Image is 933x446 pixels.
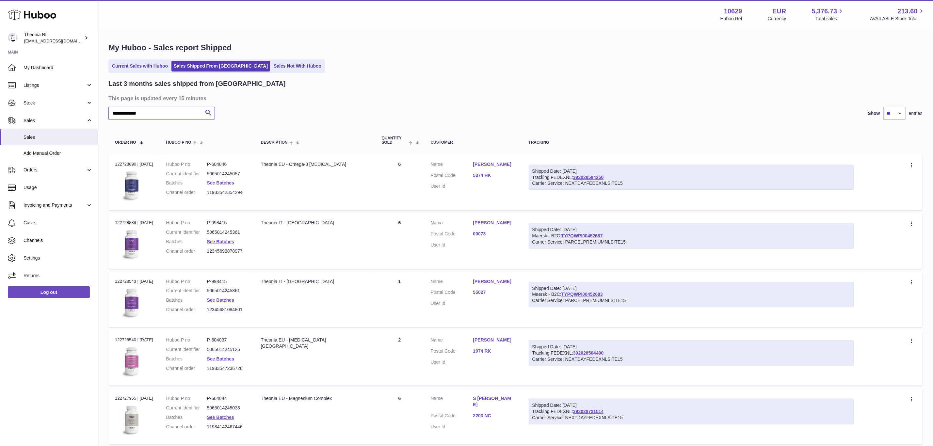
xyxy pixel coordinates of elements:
dt: Channel order [166,307,207,313]
span: entries [909,110,923,117]
dt: Batches [166,414,207,421]
span: Total sales [815,16,845,22]
dd: 5065014245125 [207,346,248,353]
span: 213.60 [898,7,918,16]
a: 392028504490 [573,350,603,356]
a: [PERSON_NAME] [473,279,516,285]
div: Shipped Date: [DATE] [532,344,850,350]
dt: Current identifier [166,346,207,353]
a: 392028721514 [573,409,603,414]
strong: 10629 [724,7,742,16]
dt: Postal Code [431,413,473,421]
dd: 5065014245361 [207,229,248,235]
div: Shipped Date: [DATE] [532,402,850,408]
a: S [PERSON_NAME] [473,395,516,408]
div: Theonia IT - [GEOGRAPHIC_DATA] [261,279,369,285]
a: [PERSON_NAME] [473,337,516,343]
dd: 5065014245057 [207,171,248,177]
div: 122728543 | [DATE] [115,279,153,284]
img: 106291725893008.jpg [115,228,148,261]
span: Cases [24,220,93,226]
dt: Name [431,161,473,169]
a: See Batches [207,297,234,303]
a: 2203 NC [473,413,516,419]
dd: 11983542354294 [207,189,248,196]
div: Customer [431,140,516,145]
dt: Postal Code [431,289,473,297]
dd: P-998415 [207,279,248,285]
h2: Last 3 months sales shipped from [GEOGRAPHIC_DATA] [108,79,286,88]
dt: Postal Code [431,172,473,180]
a: 00073 [473,231,516,237]
dt: Current identifier [166,229,207,235]
td: 2 [375,330,424,386]
a: Current Sales with Huboo [110,61,170,72]
span: AVAILABLE Stock Total [870,16,925,22]
h1: My Huboo - Sales report Shipped [108,42,923,53]
dt: User Id [431,242,473,248]
div: Theonia EU - Magnesium Complex [261,395,369,402]
div: 122727965 | [DATE] [115,395,153,401]
div: Carrier Service: PARCELPREMIUMNLSITE15 [532,239,850,245]
div: Maersk - B2C: [529,223,854,249]
dd: 5065014245033 [207,405,248,411]
a: 392028594250 [573,175,603,180]
span: Sales [24,118,86,124]
a: See Batches [207,239,234,244]
dt: Postal Code [431,348,473,356]
span: Settings [24,255,93,261]
strong: EUR [772,7,786,16]
span: Order No [115,140,136,145]
dd: 12345696878977 [207,248,248,254]
dt: Batches [166,239,207,245]
dt: User Id [431,183,473,189]
dt: User Id [431,359,473,365]
a: TYPQWPI00452687 [561,233,603,238]
dd: P-998415 [207,220,248,226]
h3: This page is updated every 15 minutes [108,95,921,102]
td: 6 [375,213,424,268]
dt: Name [431,395,473,409]
img: 106291725893198.jpg [115,345,148,378]
span: Usage [24,184,93,191]
span: Listings [24,82,86,88]
dd: P-604037 [207,337,248,343]
td: 1 [375,272,424,327]
a: 55027 [473,289,516,295]
img: 106291725893008.jpg [115,286,148,319]
a: 213.60 AVAILABLE Stock Total [870,7,925,22]
span: Orders [24,167,86,173]
div: Maersk - B2C: [529,282,854,308]
a: See Batches [207,180,234,185]
dt: Huboo P no [166,161,207,167]
div: Currency [768,16,786,22]
div: Carrier Service: NEXTDAYFEDEXNLSITE15 [532,356,850,362]
label: Show [868,110,880,117]
span: 5,376.73 [812,7,837,16]
div: Tracking FEDEXNL: [529,165,854,190]
dd: P-604046 [207,161,248,167]
dt: User Id [431,300,473,307]
div: Shipped Date: [DATE] [532,285,850,292]
div: Shipped Date: [DATE] [532,227,850,233]
div: Carrier Service: NEXTDAYFEDEXNLSITE15 [532,415,850,421]
a: 5,376.73 Total sales [812,7,845,22]
div: Theonia IT - [GEOGRAPHIC_DATA] [261,220,369,226]
a: Log out [8,286,90,298]
div: Huboo Ref [720,16,742,22]
span: Quantity Sold [382,136,408,145]
span: Sales [24,134,93,140]
span: Huboo P no [166,140,191,145]
dt: Channel order [166,424,207,430]
dd: 12345681084801 [207,307,248,313]
dd: 11983547236726 [207,365,248,372]
dt: Channel order [166,189,207,196]
dt: Channel order [166,365,207,372]
span: Description [261,140,288,145]
div: 122728890 | [DATE] [115,161,153,167]
dt: Postal Code [431,231,473,239]
span: Returns [24,273,93,279]
a: Sales Shipped From [GEOGRAPHIC_DATA] [171,61,270,72]
a: TYPQWPI00452683 [561,292,603,297]
dd: P-604044 [207,395,248,402]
